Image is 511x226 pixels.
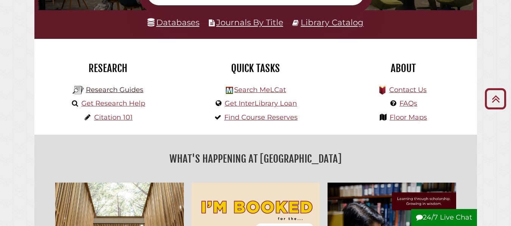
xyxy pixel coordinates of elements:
[73,85,84,96] img: Hekman Library Logo
[390,113,427,121] a: Floor Maps
[224,113,298,121] a: Find Course Reserves
[188,62,324,75] h2: Quick Tasks
[40,150,471,168] h2: What's Happening at [GEOGRAPHIC_DATA]
[148,17,199,27] a: Databases
[335,62,471,75] h2: About
[40,62,176,75] h2: Research
[482,92,509,105] a: Back to Top
[234,86,286,94] a: Search MeLCat
[86,86,143,94] a: Research Guides
[399,99,417,108] a: FAQs
[301,17,363,27] a: Library Catalog
[216,17,283,27] a: Journals By Title
[389,86,427,94] a: Contact Us
[81,99,145,108] a: Get Research Help
[226,87,233,94] img: Hekman Library Logo
[94,113,133,121] a: Citation 101
[225,99,297,108] a: Get InterLibrary Loan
